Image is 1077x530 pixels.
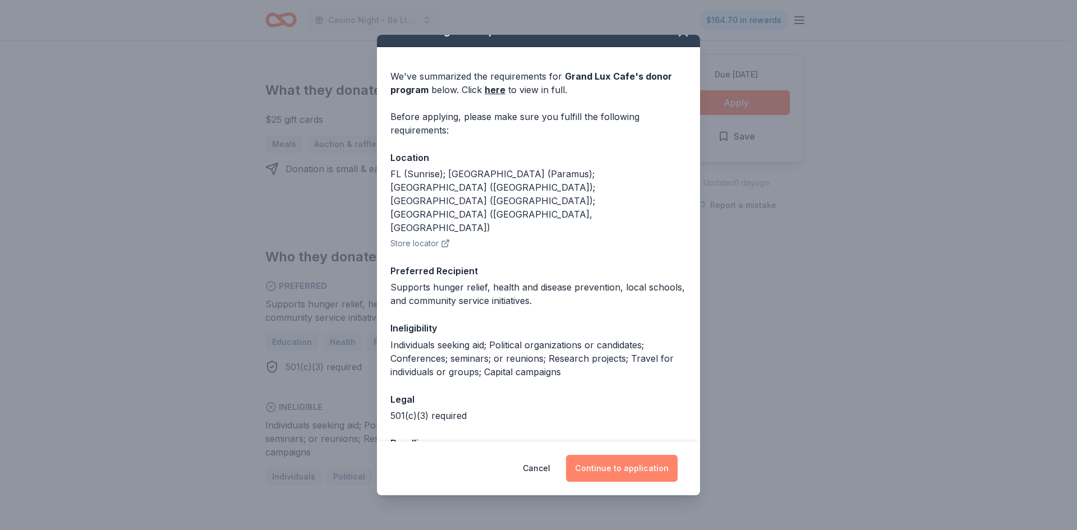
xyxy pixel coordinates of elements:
div: Ineligibility [390,321,687,335]
div: Location [390,150,687,165]
div: Legal [390,392,687,407]
div: 501(c)(3) required [390,409,687,422]
div: Supports hunger relief, health and disease prevention, local schools, and community service initi... [390,280,687,307]
div: Preferred Recipient [390,264,687,278]
div: We've summarized the requirements for below. Click to view in full. [390,70,687,96]
div: FL (Sunrise); [GEOGRAPHIC_DATA] (Paramus); [GEOGRAPHIC_DATA] ([GEOGRAPHIC_DATA]); [GEOGRAPHIC_DAT... [390,167,687,234]
div: Deadline [390,436,687,450]
div: Individuals seeking aid; Political organizations or candidates; Conferences; seminars; or reunion... [390,338,687,379]
div: Before applying, please make sure you fulfill the following requirements: [390,110,687,137]
button: Continue to application [566,455,678,482]
a: here [485,83,505,96]
button: Cancel [523,455,550,482]
button: Store locator [390,237,450,250]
